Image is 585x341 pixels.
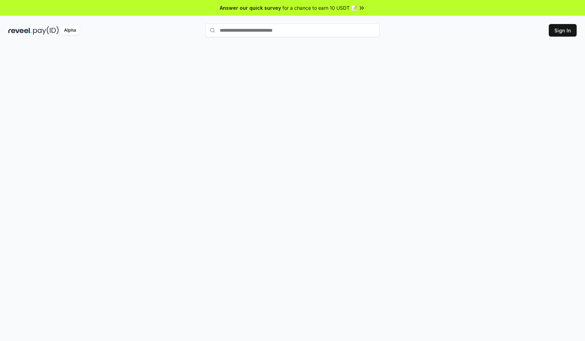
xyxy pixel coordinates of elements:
[33,26,59,35] img: pay_id
[8,26,32,35] img: reveel_dark
[220,4,281,11] span: Answer our quick survey
[282,4,357,11] span: for a chance to earn 10 USDT 📝
[60,26,80,35] div: Alpha
[549,24,577,37] button: Sign In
